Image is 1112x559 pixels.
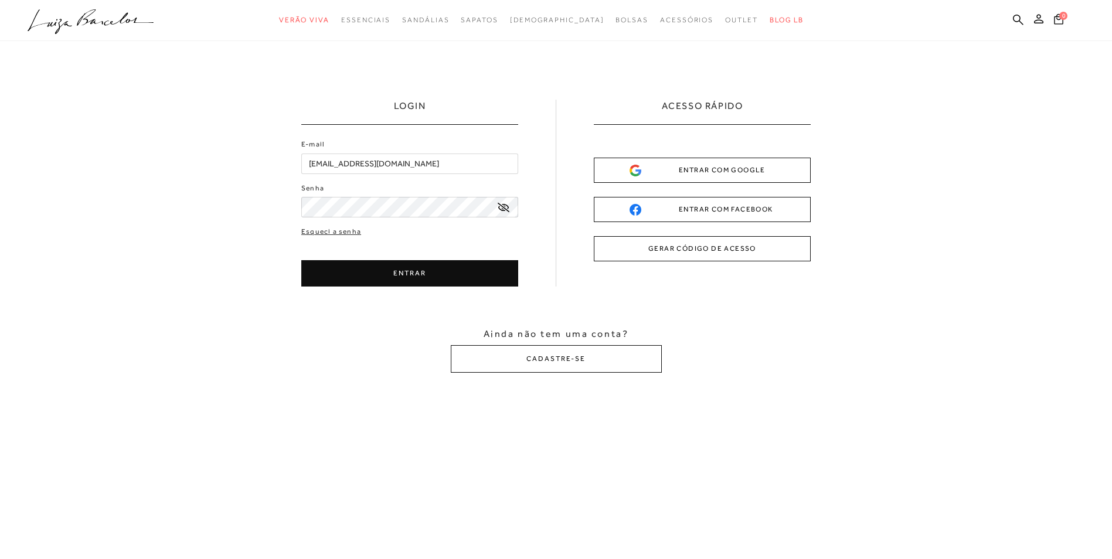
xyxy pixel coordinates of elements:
[510,16,604,24] span: [DEMOGRAPHIC_DATA]
[594,197,811,222] button: ENTRAR COM FACEBOOK
[279,16,329,24] span: Verão Viva
[594,236,811,261] button: GERAR CÓDIGO DE ACESSO
[510,9,604,31] a: noSubCategoriesText
[630,203,775,216] div: ENTRAR COM FACEBOOK
[594,158,811,183] button: ENTRAR COM GOOGLE
[660,16,713,24] span: Acessórios
[301,139,325,150] label: E-mail
[484,328,628,340] span: Ainda não tem uma conta?
[498,203,509,212] a: exibir senha
[615,9,648,31] a: noSubCategoriesText
[341,9,390,31] a: noSubCategoriesText
[402,9,449,31] a: noSubCategoriesText
[301,260,518,287] button: ENTRAR
[301,183,324,194] label: Senha
[1059,12,1067,20] span: 0
[279,9,329,31] a: noSubCategoriesText
[341,16,390,24] span: Essenciais
[301,154,518,174] input: E-mail
[301,226,361,237] a: Esqueci a senha
[1050,13,1067,29] button: 0
[660,9,713,31] a: noSubCategoriesText
[725,9,758,31] a: noSubCategoriesText
[615,16,648,24] span: Bolsas
[461,16,498,24] span: Sapatos
[402,16,449,24] span: Sandálias
[451,345,662,373] button: CADASTRE-SE
[770,16,804,24] span: BLOG LB
[770,9,804,31] a: BLOG LB
[662,100,743,124] h2: ACESSO RÁPIDO
[394,100,426,124] h1: LOGIN
[630,164,775,176] div: ENTRAR COM GOOGLE
[725,16,758,24] span: Outlet
[461,9,498,31] a: noSubCategoriesText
